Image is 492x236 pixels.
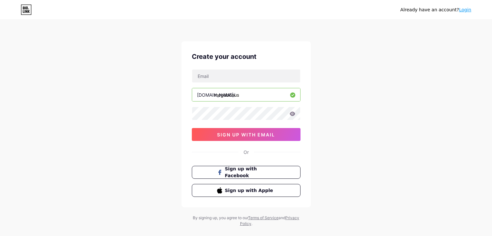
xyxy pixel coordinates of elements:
div: Create your account [192,52,301,61]
a: Terms of Service [248,215,279,220]
div: Already have an account? [400,6,471,13]
a: Login [459,7,471,12]
span: sign up with email [217,132,275,137]
span: Sign up with Facebook [225,166,275,179]
span: Sign up with Apple [225,187,275,194]
input: username [192,88,300,101]
input: Email [192,70,300,82]
div: [DOMAIN_NAME]/ [197,91,235,98]
button: sign up with email [192,128,301,141]
button: Sign up with Facebook [192,166,301,179]
button: Sign up with Apple [192,184,301,197]
div: Or [244,149,249,156]
div: By signing up, you agree to our and . [191,215,301,227]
